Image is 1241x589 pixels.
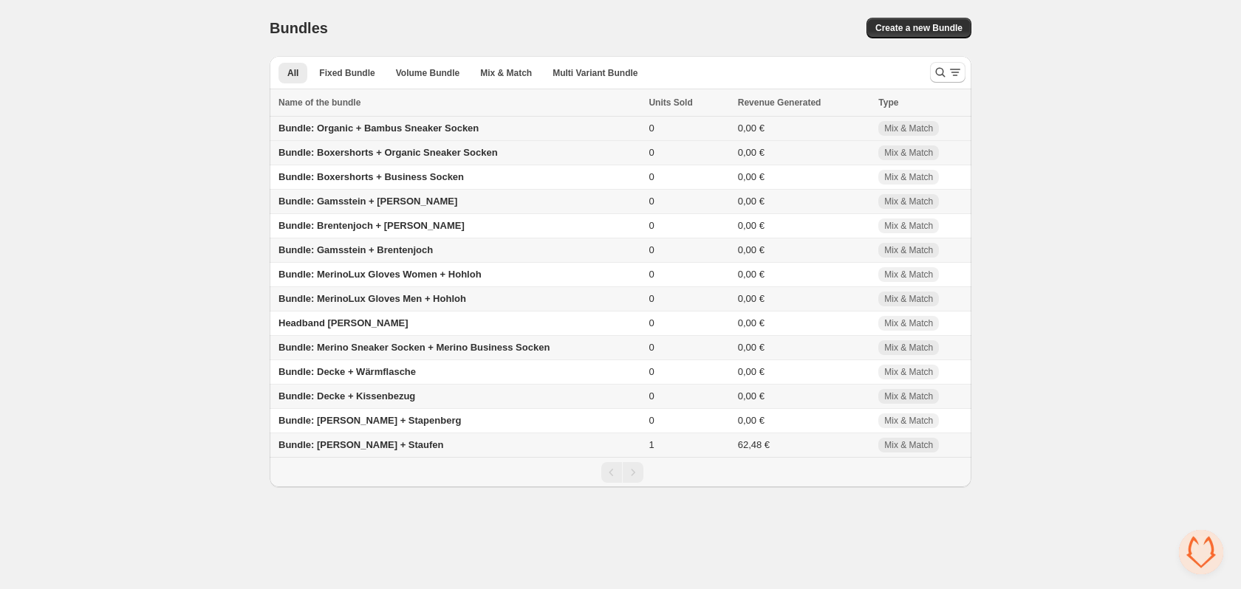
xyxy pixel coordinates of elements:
[884,171,933,183] span: Mix & Match
[884,439,933,451] span: Mix & Match
[278,293,466,304] span: Bundle: MerinoLux Gloves Men + Hohloh
[738,317,765,328] span: 0,00 €
[884,293,933,305] span: Mix & Match
[553,67,637,79] span: Multi Variant Bundle
[649,293,654,304] span: 0
[1179,530,1223,574] div: Chat öffnen
[884,317,933,329] span: Mix & Match
[738,171,765,182] span: 0,00 €
[649,244,654,255] span: 0
[884,342,933,354] span: Mix & Match
[884,390,933,402] span: Mix & Match
[884,147,933,159] span: Mix & Match
[649,366,654,377] span: 0
[278,220,465,231] span: Bundle: Brentenjoch + [PERSON_NAME]
[878,95,963,110] div: Type
[738,269,765,280] span: 0,00 €
[396,67,459,79] span: Volume Bundle
[930,62,965,83] button: Search and filter results
[884,123,933,134] span: Mix & Match
[884,196,933,207] span: Mix & Match
[738,293,765,304] span: 0,00 €
[884,244,933,256] span: Mix & Match
[278,366,416,377] span: Bundle: Decke + Wärmflasche
[278,147,498,158] span: Bundle: Boxershorts + Organic Sneaker Socken
[480,67,532,79] span: Mix & Match
[738,220,765,231] span: 0,00 €
[278,269,482,280] span: Bundle: MerinoLux Gloves Women + Hohloh
[278,317,408,328] span: Headband [PERSON_NAME]
[738,366,765,377] span: 0,00 €
[738,390,765,402] span: 0,00 €
[278,439,444,450] span: Bundle: [PERSON_NAME] + Staufen
[278,123,479,134] span: Bundle: Organic + Bambus Sneaker Socken
[738,415,765,426] span: 0,00 €
[278,244,433,255] span: Bundle: Gamsstein + Brentenjoch
[278,171,464,182] span: Bundle: Boxershorts + Business Socken
[287,67,298,79] span: All
[738,244,765,255] span: 0,00 €
[738,147,765,158] span: 0,00 €
[649,147,654,158] span: 0
[278,95,640,110] div: Name of the bundle
[738,123,765,134] span: 0,00 €
[649,317,654,328] span: 0
[278,390,415,402] span: Bundle: Decke + Kissenbezug
[649,415,654,426] span: 0
[738,95,836,110] button: Revenue Generated
[738,439,770,450] span: 62,48 €
[875,22,963,34] span: Create a new Bundle
[649,95,707,110] button: Units Sold
[738,95,821,110] span: Revenue Generated
[278,196,457,207] span: Bundle: Gamsstein + [PERSON_NAME]
[649,95,692,110] span: Units Sold
[270,457,971,487] nav: Pagination
[270,19,328,37] h1: Bundles
[884,220,933,232] span: Mix & Match
[649,196,654,207] span: 0
[649,123,654,134] span: 0
[319,67,375,79] span: Fixed Bundle
[278,415,461,426] span: Bundle: [PERSON_NAME] + Stapenberg
[649,220,654,231] span: 0
[738,342,765,353] span: 0,00 €
[884,366,933,378] span: Mix & Match
[649,439,654,450] span: 1
[738,196,765,207] span: 0,00 €
[649,390,654,402] span: 0
[649,342,654,353] span: 0
[649,171,654,182] span: 0
[884,415,933,427] span: Mix & Match
[649,269,654,280] span: 0
[866,18,971,38] button: Create a new Bundle
[884,269,933,280] span: Mix & Match
[278,342,550,353] span: Bundle: Merino Sneaker Socken + Merino Business Socken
